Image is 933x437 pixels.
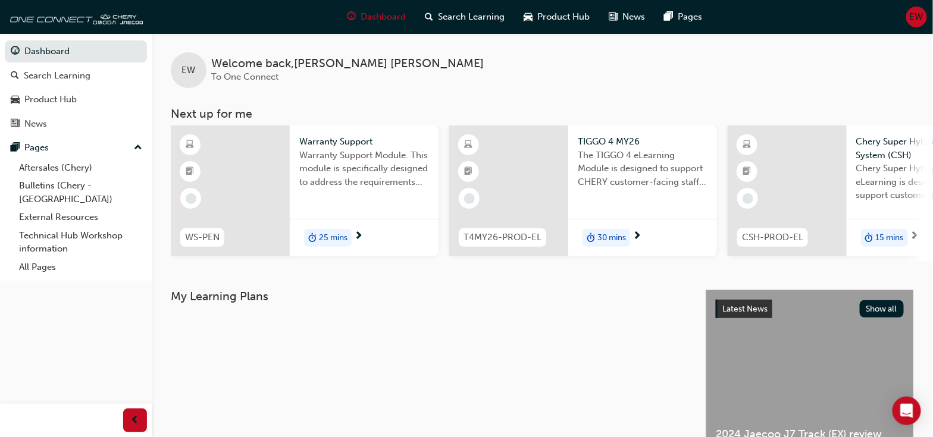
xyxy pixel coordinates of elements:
[347,10,356,24] span: guage-icon
[361,10,406,24] span: Dashboard
[876,231,904,245] span: 15 mins
[337,5,415,29] a: guage-iconDashboard
[211,71,278,82] span: To One Connect
[5,89,147,111] a: Product Hub
[14,227,147,258] a: Technical Hub Workshop information
[5,113,147,135] a: News
[524,10,533,24] span: car-icon
[893,397,921,425] div: Open Intercom Messenger
[742,231,803,244] span: CSH-PROD-EL
[622,10,645,24] span: News
[743,137,752,153] span: learningResourceType_ELEARNING-icon
[11,119,20,130] span: news-icon
[597,231,626,245] span: 30 mins
[664,10,673,24] span: pages-icon
[587,230,595,246] span: duration-icon
[722,304,768,314] span: Latest News
[171,290,687,303] h3: My Learning Plans
[678,10,702,24] span: Pages
[465,164,473,180] span: booktick-icon
[6,5,143,29] img: oneconnect
[319,231,347,245] span: 25 mins
[537,10,590,24] span: Product Hub
[5,137,147,159] button: Pages
[415,5,514,29] a: search-iconSearch Learning
[14,208,147,227] a: External Resources
[514,5,599,29] a: car-iconProduct Hub
[11,71,19,81] span: search-icon
[743,193,753,204] span: learningRecordVerb_NONE-icon
[186,164,195,180] span: booktick-icon
[186,137,195,153] span: learningResourceType_ELEARNING-icon
[464,231,541,244] span: T4MY26-PROD-EL
[185,231,220,244] span: WS-PEN
[609,10,618,24] span: news-icon
[465,137,473,153] span: learningResourceType_ELEARNING-icon
[860,300,904,317] button: Show all
[211,57,484,71] span: Welcome back , [PERSON_NAME] [PERSON_NAME]
[134,140,142,156] span: up-icon
[308,230,317,246] span: duration-icon
[449,125,717,256] a: T4MY26-PROD-ELTIGGO 4 MY26The TIGGO 4 eLearning Module is designed to support CHERY customer-faci...
[578,135,707,149] span: TIGGO 4 MY26
[655,5,712,29] a: pages-iconPages
[599,5,655,29] a: news-iconNews
[299,149,429,189] span: Warranty Support Module. This module is specifically designed to address the requirements and pro...
[24,69,90,83] div: Search Learning
[14,258,147,276] a: All Pages
[24,117,47,131] div: News
[11,46,20,57] span: guage-icon
[354,231,363,242] span: next-icon
[578,149,707,189] span: The TIGGO 4 eLearning Module is designed to support CHERY customer-facing staff with the product ...
[438,10,505,24] span: Search Learning
[910,10,923,24] span: EW
[131,413,140,428] span: prev-icon
[14,159,147,177] a: Aftersales (Chery)
[425,10,433,24] span: search-icon
[182,64,196,77] span: EW
[299,135,429,149] span: Warranty Support
[716,300,904,319] a: Latest NewsShow all
[11,143,20,153] span: pages-icon
[152,107,933,121] h3: Next up for me
[743,164,752,180] span: booktick-icon
[14,177,147,208] a: Bulletins (Chery - [GEOGRAPHIC_DATA])
[171,125,439,256] a: WS-PENWarranty SupportWarranty Support Module. This module is specifically designed to address th...
[464,193,475,204] span: learningRecordVerb_NONE-icon
[910,231,919,242] span: next-icon
[11,95,20,105] span: car-icon
[865,230,873,246] span: duration-icon
[906,7,927,27] button: EW
[5,40,147,62] a: Dashboard
[186,193,196,204] span: learningRecordVerb_NONE-icon
[5,65,147,87] a: Search Learning
[5,38,147,137] button: DashboardSearch LearningProduct HubNews
[24,141,49,155] div: Pages
[24,93,77,106] div: Product Hub
[633,231,641,242] span: next-icon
